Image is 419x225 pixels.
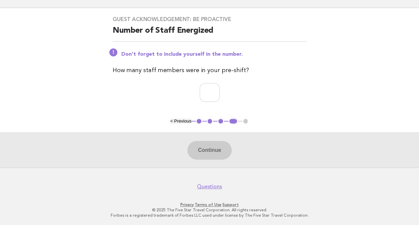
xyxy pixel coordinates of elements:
[113,66,306,75] p: How many staff members were in your pre-shift?
[195,202,221,207] a: Terms of Use
[113,25,306,42] h2: Number of Staff Energized
[197,183,222,190] a: Questions
[9,213,410,218] p: Forbes is a registered trademark of Forbes LLC used under license by The Five Star Travel Corpora...
[113,16,306,23] h3: Guest acknowledgement: Be proactive
[121,51,306,58] p: Don't forget to include yourself in the number.
[207,118,213,125] button: 2
[228,118,238,125] button: 4
[222,202,239,207] a: Support
[196,118,202,125] button: 1
[217,118,224,125] button: 3
[9,207,410,213] p: © 2025 The Five Star Travel Corporation. All rights reserved.
[170,119,191,124] button: < Previous
[180,202,194,207] a: Privacy
[9,202,410,207] p: · ·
